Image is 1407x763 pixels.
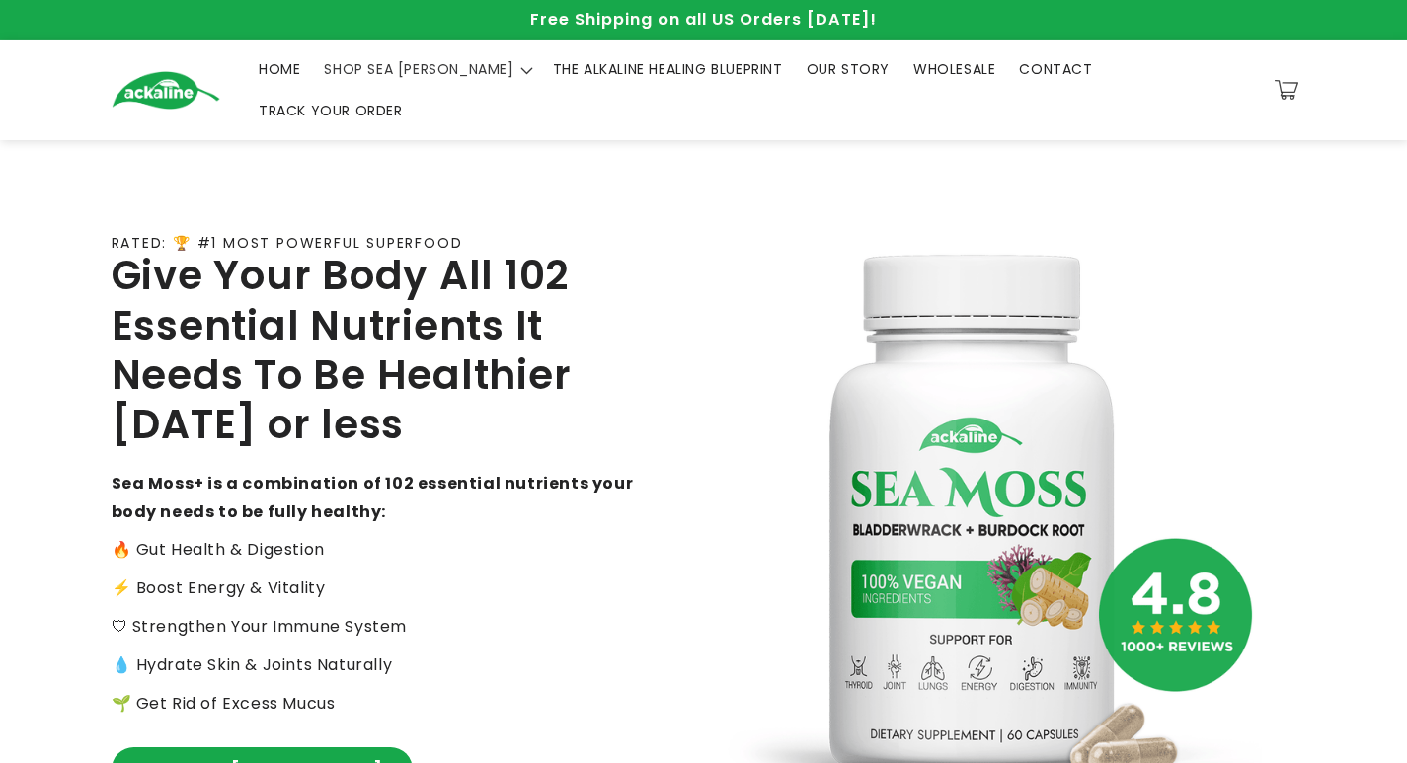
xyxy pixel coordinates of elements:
a: OUR STORY [795,48,901,90]
span: WHOLESALE [913,60,995,78]
p: 💧 Hydrate Skin & Joints Naturally [112,651,635,680]
p: 🌱 Get Rid of Excess Mucus [112,690,635,719]
a: THE ALKALINE HEALING BLUEPRINT [541,48,795,90]
span: SHOP SEA [PERSON_NAME] [324,60,513,78]
span: CONTACT [1019,60,1092,78]
a: TRACK YOUR ORDER [247,90,415,131]
summary: SHOP SEA [PERSON_NAME] [312,48,540,90]
p: 🛡 Strengthen Your Immune System [112,613,635,642]
span: THE ALKALINE HEALING BLUEPRINT [553,60,783,78]
a: WHOLESALE [901,48,1007,90]
span: TRACK YOUR ORDER [259,102,403,119]
img: Ackaline [112,71,220,110]
h2: Give Your Body All 102 Essential Nutrients It Needs To Be Healthier [DATE] or less [112,251,635,450]
p: RATED: 🏆 #1 MOST POWERFUL SUPERFOOD [112,235,463,252]
strong: Sea Moss+ is a combination of 102 essential nutrients your body needs to be fully healthy: [112,472,634,523]
span: Free Shipping on all US Orders [DATE]! [530,8,877,31]
span: HOME [259,60,300,78]
p: ⚡️ Boost Energy & Vitality [112,574,635,603]
p: 🔥 Gut Health & Digestion [112,536,635,565]
a: HOME [247,48,312,90]
a: CONTACT [1007,48,1104,90]
span: OUR STORY [807,60,890,78]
